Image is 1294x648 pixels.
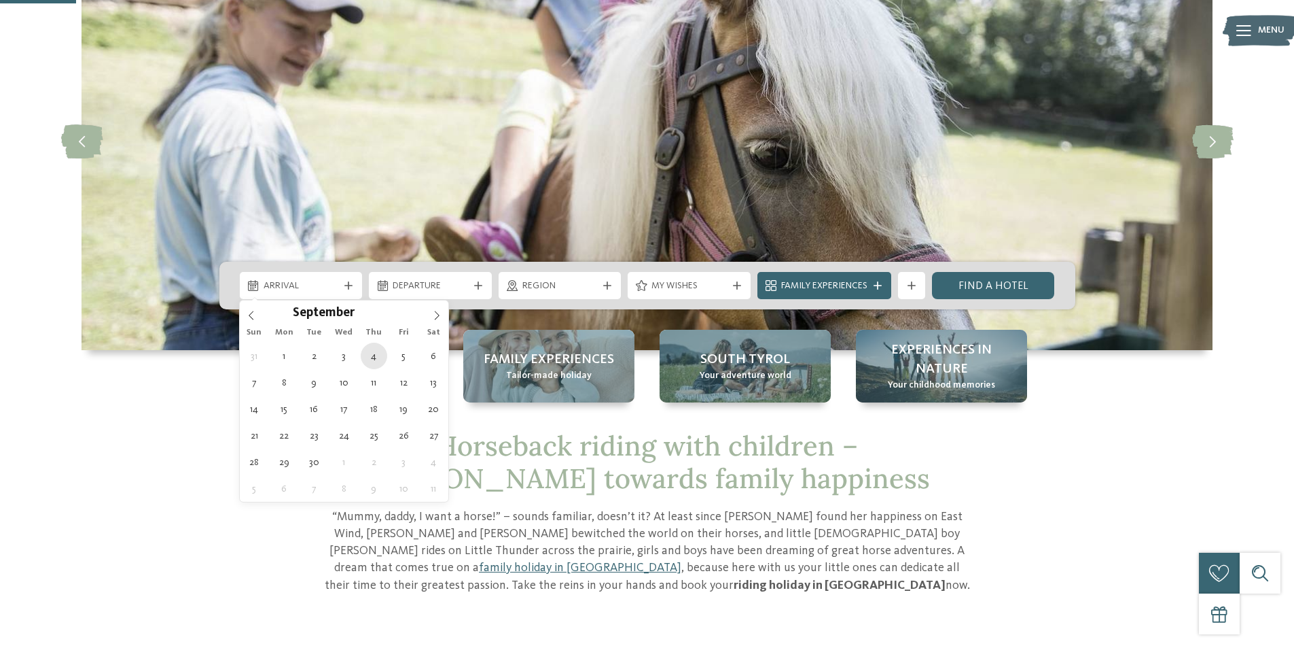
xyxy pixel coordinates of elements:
[355,305,399,320] input: Year
[361,475,387,502] span: October 9, 2025
[506,369,592,383] span: Tailor-made holiday
[463,330,634,403] a: Horseback riding with children in South Tyrol Family Experiences Tailor-made holiday
[331,343,357,369] span: September 3, 2025
[391,343,417,369] span: September 5, 2025
[241,475,268,502] span: October 5, 2025
[869,341,1013,379] span: Experiences in nature
[301,475,327,502] span: October 7, 2025
[271,396,298,422] span: September 15, 2025
[479,562,681,574] a: family holiday in [GEOGRAPHIC_DATA]
[325,509,970,594] p: “Mummy, daddy, I want a horse!” – sounds familiar, doesn’t it? At least since [PERSON_NAME] found...
[301,369,327,396] span: September 9, 2025
[391,369,417,396] span: September 12, 2025
[301,422,327,449] span: September 23, 2025
[241,369,268,396] span: September 7, 2025
[359,328,389,337] span: Thu
[301,396,327,422] span: September 16, 2025
[365,428,930,496] span: Horseback riding with children – [PERSON_NAME] towards family happiness
[271,449,298,475] span: September 29, 2025
[420,396,447,422] span: September 20, 2025
[301,343,327,369] span: September 2, 2025
[932,272,1055,299] a: Find a hotel
[522,279,598,293] span: Region
[331,449,357,475] span: October 1, 2025
[241,449,268,475] span: September 28, 2025
[271,369,298,396] span: September 8, 2025
[734,579,946,592] strong: riding holiday in [GEOGRAPHIC_DATA]
[361,422,387,449] span: September 25, 2025
[264,279,339,293] span: Arrival
[269,328,299,337] span: Mon
[700,369,791,383] span: Your adventure world
[241,422,268,449] span: September 21, 2025
[420,475,447,502] span: October 11, 2025
[271,475,298,502] span: October 6, 2025
[241,396,268,422] span: September 14, 2025
[299,328,329,337] span: Tue
[781,279,867,293] span: Family Experiences
[331,475,357,502] span: October 8, 2025
[293,307,355,320] span: September
[660,330,831,403] a: Horseback riding with children in South Tyrol South Tyrol Your adventure world
[888,379,995,392] span: Your childhood memories
[391,475,417,502] span: October 10, 2025
[389,328,418,337] span: Fri
[329,328,359,337] span: Wed
[271,343,298,369] span: September 1, 2025
[420,422,447,449] span: September 27, 2025
[484,350,614,369] span: Family Experiences
[361,396,387,422] span: September 18, 2025
[240,328,270,337] span: Sun
[361,369,387,396] span: September 11, 2025
[331,369,357,396] span: September 10, 2025
[301,449,327,475] span: September 30, 2025
[700,350,790,369] span: South Tyrol
[420,449,447,475] span: October 4, 2025
[391,449,417,475] span: October 3, 2025
[331,396,357,422] span: September 17, 2025
[856,330,1027,403] a: Horseback riding with children in South Tyrol Experiences in nature Your childhood memories
[393,279,468,293] span: Departure
[271,422,298,449] span: September 22, 2025
[361,343,387,369] span: September 4, 2025
[420,343,447,369] span: September 6, 2025
[331,422,357,449] span: September 24, 2025
[361,449,387,475] span: October 2, 2025
[418,328,448,337] span: Sat
[391,422,417,449] span: September 26, 2025
[391,396,417,422] span: September 19, 2025
[241,343,268,369] span: August 31, 2025
[420,369,447,396] span: September 13, 2025
[651,279,727,293] span: My wishes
